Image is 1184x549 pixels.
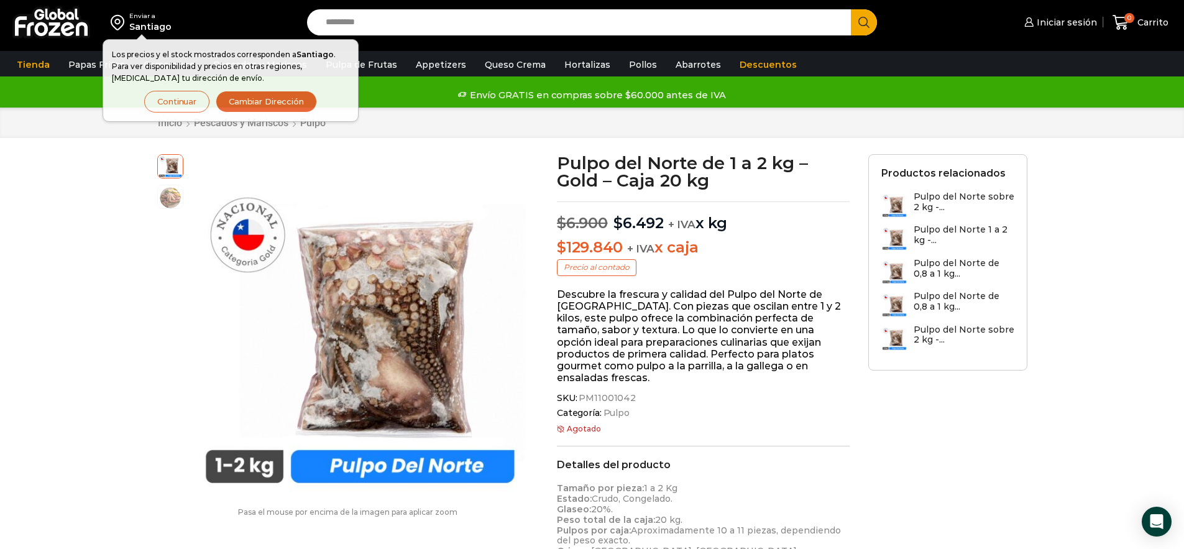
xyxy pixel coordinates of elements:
a: Pulpo del Norte de 0,8 a 1 kg... [881,291,1014,318]
bdi: 6.492 [613,214,664,232]
a: Queso Crema [479,53,552,76]
img: address-field-icon.svg [111,12,129,33]
button: Cambiar Dirección [216,91,317,113]
span: Categoría: [557,408,850,418]
h3: Pulpo del Norte 1 a 2 kg -... [914,224,1014,246]
h3: Pulpo del Norte sobre 2 kg -... [914,191,1014,213]
p: x caja [557,239,850,257]
a: Pulpo [602,408,630,418]
a: Pulpo del Norte sobre 2 kg -... [881,325,1014,351]
div: Open Intercom Messenger [1142,507,1172,537]
a: Pulpo [300,117,326,129]
strong: Peso total de la caja: [557,514,655,525]
div: Santiago [129,21,172,33]
strong: Estado: [557,493,592,504]
a: Inicio [157,117,183,129]
strong: Glaseo: [557,504,591,515]
a: Descuentos [733,53,803,76]
p: Los precios y el stock mostrados corresponden a . Para ver disponibilidad y precios en otras regi... [112,48,349,85]
p: Pasa el mouse por encima de la imagen para aplicar zoom [157,508,539,517]
span: 0 [1124,13,1134,23]
span: $ [557,238,566,256]
a: Papas Fritas [62,53,131,76]
span: SKU: [557,393,850,404]
a: Tienda [11,53,56,76]
p: Precio al contado [557,259,636,275]
a: Pulpo del Norte sobre 2 kg -... [881,191,1014,218]
a: Pescados y Mariscos [193,117,289,129]
span: PM11001042 [577,393,636,404]
span: + IVA [668,218,695,231]
button: Search button [851,9,877,35]
bdi: 129.840 [557,238,623,256]
strong: Tamaño por pieza: [557,482,644,494]
span: Pulpo-1-2-kg [158,153,183,178]
h3: Pulpo del Norte de 0,8 a 1 kg... [914,291,1014,312]
h2: Productos relacionados [881,167,1006,179]
a: 0 Carrito [1109,8,1172,37]
bdi: 6.900 [557,214,608,232]
h1: Pulpo del Norte de 1 a 2 kg – Gold – Caja 20 kg [557,154,850,189]
strong: Santiago [296,50,334,59]
h3: Pulpo del Norte de 0,8 a 1 kg... [914,258,1014,279]
a: Pulpa de Frutas [319,53,403,76]
p: x kg [557,201,850,233]
span: + IVA [627,242,654,255]
a: Abarrotes [669,53,727,76]
span: pulpo [158,185,183,210]
span: Carrito [1134,16,1168,29]
a: Pulpo del Norte 1 a 2 kg -... [881,224,1014,251]
a: Pollos [623,53,663,76]
span: $ [613,214,623,232]
span: $ [557,214,566,232]
strong: Pulpos por caja: [557,525,631,536]
a: Hortalizas [558,53,617,76]
div: Enviar a [129,12,172,21]
a: Appetizers [410,53,472,76]
a: Pulpo del Norte de 0,8 a 1 kg... [881,258,1014,285]
p: Descubre la frescura y calidad del Pulpo del Norte de [GEOGRAPHIC_DATA]. Con piezas que oscilan e... [557,288,850,384]
p: Agotado [557,425,850,433]
button: Continuar [144,91,209,113]
a: Iniciar sesión [1021,10,1097,35]
h2: Detalles del producto [557,459,850,471]
h3: Pulpo del Norte sobre 2 kg -... [914,325,1014,346]
span: Iniciar sesión [1034,16,1097,29]
nav: Breadcrumb [157,117,326,129]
